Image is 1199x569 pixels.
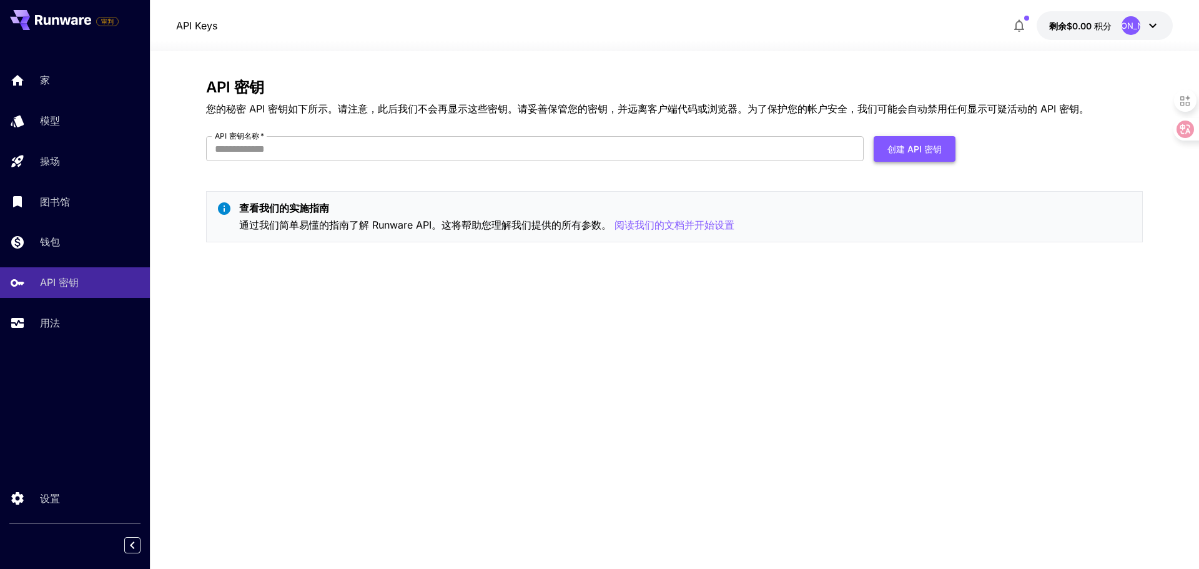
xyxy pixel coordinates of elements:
[887,144,942,154] font: 创建 API 密钥
[40,492,60,505] font: 设置
[101,17,114,25] font: 审判
[874,136,955,162] button: 创建 API 密钥
[134,534,150,557] div: 折叠侧边栏
[215,131,259,141] font: API 密钥名称
[40,235,60,248] font: 钱包
[1049,21,1092,31] font: 剩余$0.00
[614,219,734,231] font: 阅读我们的文档并开始设置
[614,217,734,233] button: 阅读我们的文档并开始设置
[40,317,60,329] font: 用法
[40,155,60,167] font: 操场
[206,78,264,96] font: API 密钥
[239,219,611,231] font: 通过我们简单易懂的指南了解 Runware API。这将帮助您理解我们提供的所有参数。
[40,276,79,289] font: API 密钥
[239,202,329,214] font: 查看我们的实施指南
[1094,21,1112,31] font: 积分
[124,537,141,553] button: 折叠侧边栏
[176,18,217,33] nav: 面包屑
[40,195,70,208] font: 图书馆
[1049,19,1112,32] div: 0.00 美元
[96,14,119,29] span: 添加您的支付卡以启用完整的平台功能。
[40,74,50,86] font: 家
[176,18,217,33] a: API Keys
[40,114,60,127] font: 模型
[206,102,1089,115] font: 您的秘密 API 密钥如下所示。请注意，此后我们不会再显示这些密钥。请妥善保管您的密钥，并远离客户端代码或浏览器。为了保护您的帐户安全，我们可能会自动禁用任何显示可疑活动的 API 密钥。
[1037,11,1173,40] button: 0.00 美元[PERSON_NAME]
[1098,21,1165,31] font: [PERSON_NAME]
